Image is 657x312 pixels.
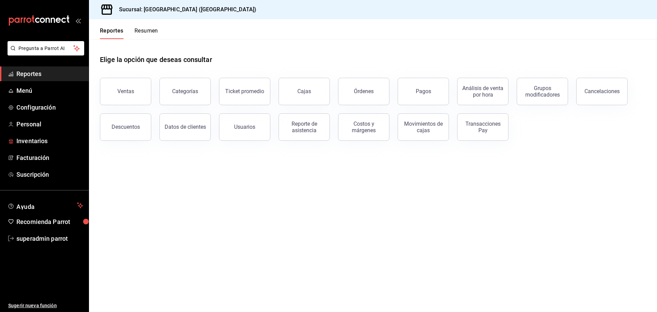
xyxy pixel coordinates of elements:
[16,120,83,129] span: Personal
[112,124,140,130] div: Descuentos
[16,103,83,112] span: Configuración
[517,78,568,105] button: Grupos modificadores
[16,234,83,243] span: superadmin parrot
[398,78,449,105] button: Pagos
[5,50,84,57] a: Pregunta a Parrot AI
[343,121,385,134] div: Costos y márgenes
[16,217,83,226] span: Recomienda Parrot
[584,88,620,95] div: Cancelaciones
[100,54,212,65] h1: Elige la opción que deseas consultar
[234,124,255,130] div: Usuarios
[338,113,389,141] button: Costos y márgenes
[165,124,206,130] div: Datos de clientes
[16,136,83,146] span: Inventarios
[75,18,81,23] button: open_drawer_menu
[114,5,256,14] h3: Sucursal: [GEOGRAPHIC_DATA] ([GEOGRAPHIC_DATA])
[457,113,508,141] button: Transacciones Pay
[159,113,211,141] button: Datos de clientes
[100,78,151,105] button: Ventas
[16,86,83,95] span: Menú
[16,170,83,179] span: Suscripción
[416,88,431,95] div: Pagos
[16,201,74,210] span: Ayuda
[8,302,83,309] span: Sugerir nueva función
[16,69,83,78] span: Reportes
[172,88,198,95] div: Categorías
[18,45,74,52] span: Pregunta a Parrot AI
[16,153,83,162] span: Facturación
[462,121,504,134] div: Transacciones Pay
[100,113,151,141] button: Descuentos
[457,78,508,105] button: Análisis de venta por hora
[338,78,389,105] button: Órdenes
[279,113,330,141] button: Reporte de asistencia
[297,87,311,96] div: Cajas
[100,27,158,39] div: navigation tabs
[100,27,124,39] button: Reportes
[8,41,84,55] button: Pregunta a Parrot AI
[159,78,211,105] button: Categorías
[398,113,449,141] button: Movimientos de cajas
[576,78,628,105] button: Cancelaciones
[283,121,325,134] div: Reporte de asistencia
[219,113,270,141] button: Usuarios
[521,85,564,98] div: Grupos modificadores
[402,121,445,134] div: Movimientos de cajas
[225,88,264,95] div: Ticket promedio
[279,78,330,105] a: Cajas
[134,27,158,39] button: Resumen
[462,85,504,98] div: Análisis de venta por hora
[219,78,270,105] button: Ticket promedio
[117,88,134,95] div: Ventas
[354,88,374,95] div: Órdenes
